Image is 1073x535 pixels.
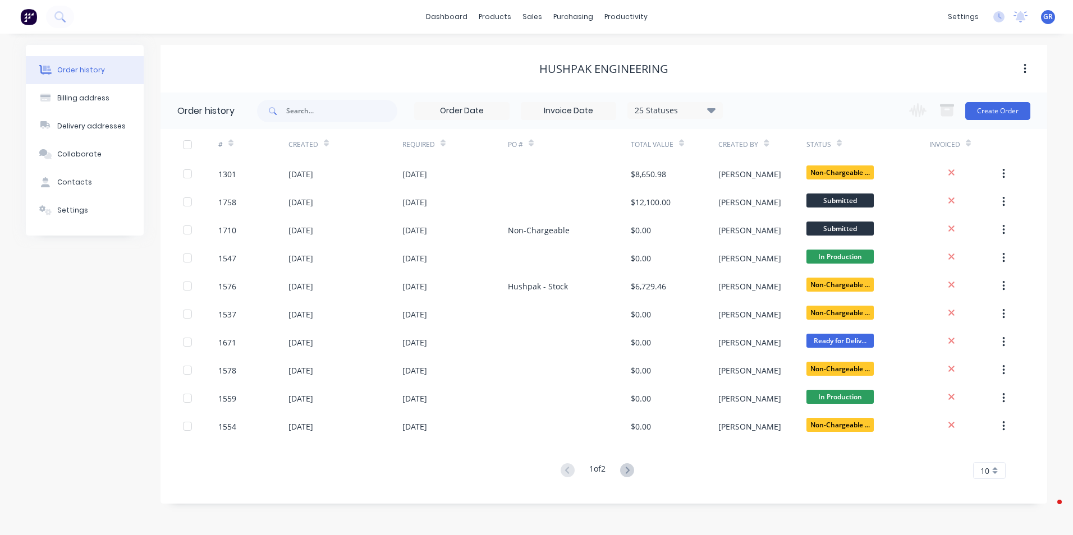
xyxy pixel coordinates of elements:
[806,140,831,150] div: Status
[806,362,874,376] span: Non-Chargeable ...
[718,196,781,208] div: [PERSON_NAME]
[1035,497,1062,524] iframe: Intercom live chat
[718,280,781,292] div: [PERSON_NAME]
[402,196,427,208] div: [DATE]
[218,196,236,208] div: 1758
[631,140,673,150] div: Total Value
[57,121,126,131] div: Delivery addresses
[517,8,548,25] div: sales
[288,336,313,348] div: [DATE]
[218,252,236,264] div: 1547
[806,129,929,160] div: Status
[218,168,236,180] div: 1301
[218,421,236,432] div: 1554
[942,8,984,25] div: settings
[288,365,313,376] div: [DATE]
[718,421,781,432] div: [PERSON_NAME]
[218,336,236,348] div: 1671
[402,224,427,236] div: [DATE]
[806,278,874,292] span: Non-Chargeable ...
[718,140,758,150] div: Created By
[288,129,402,160] div: Created
[402,168,427,180] div: [DATE]
[402,421,427,432] div: [DATE]
[929,140,960,150] div: Invoiced
[26,84,144,112] button: Billing address
[288,252,313,264] div: [DATE]
[402,308,427,320] div: [DATE]
[631,365,651,376] div: $0.00
[628,104,722,117] div: 25 Statuses
[548,8,599,25] div: purchasing
[980,465,989,477] span: 10
[631,129,718,160] div: Total Value
[718,252,781,264] div: [PERSON_NAME]
[473,8,517,25] div: products
[402,140,435,150] div: Required
[218,140,223,150] div: #
[929,129,999,160] div: Invoiced
[288,393,313,404] div: [DATE]
[218,365,236,376] div: 1578
[718,336,781,348] div: [PERSON_NAME]
[718,129,806,160] div: Created By
[288,421,313,432] div: [DATE]
[57,149,102,159] div: Collaborate
[589,463,606,479] div: 1 of 2
[631,252,651,264] div: $0.00
[286,100,397,122] input: Search...
[288,196,313,208] div: [DATE]
[26,140,144,168] button: Collaborate
[718,168,781,180] div: [PERSON_NAME]
[631,224,651,236] div: $0.00
[26,56,144,84] button: Order history
[631,168,666,180] div: $8,650.98
[631,308,651,320] div: $0.00
[177,104,235,118] div: Order history
[415,103,509,119] input: Order Date
[599,8,653,25] div: productivity
[718,224,781,236] div: [PERSON_NAME]
[631,280,666,292] div: $6,729.46
[402,280,427,292] div: [DATE]
[218,280,236,292] div: 1576
[631,393,651,404] div: $0.00
[26,112,144,140] button: Delivery addresses
[402,393,427,404] div: [DATE]
[508,140,523,150] div: PO #
[806,222,874,236] span: Submitted
[718,365,781,376] div: [PERSON_NAME]
[26,196,144,224] button: Settings
[631,336,651,348] div: $0.00
[402,252,427,264] div: [DATE]
[57,205,88,215] div: Settings
[806,250,874,264] span: In Production
[806,334,874,348] span: Ready for Deliv...
[402,365,427,376] div: [DATE]
[521,103,616,119] input: Invoice Date
[288,140,318,150] div: Created
[508,224,570,236] div: Non-Chargeable
[420,8,473,25] a: dashboard
[218,308,236,320] div: 1537
[718,393,781,404] div: [PERSON_NAME]
[26,168,144,196] button: Contacts
[806,390,874,404] span: In Production
[288,308,313,320] div: [DATE]
[57,177,92,187] div: Contacts
[57,65,105,75] div: Order history
[218,393,236,404] div: 1559
[631,196,671,208] div: $12,100.00
[20,8,37,25] img: Factory
[57,93,109,103] div: Billing address
[402,129,508,160] div: Required
[806,306,874,320] span: Non-Chargeable ...
[806,418,874,432] span: Non-Chargeable ...
[508,280,568,292] div: Hushpak - Stock
[288,168,313,180] div: [DATE]
[288,280,313,292] div: [DATE]
[402,336,427,348] div: [DATE]
[508,129,631,160] div: PO #
[218,129,288,160] div: #
[288,224,313,236] div: [DATE]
